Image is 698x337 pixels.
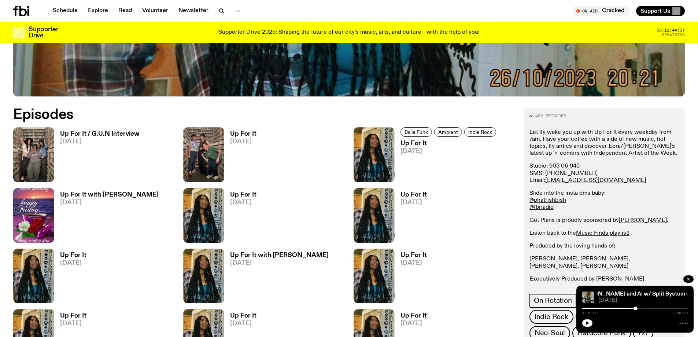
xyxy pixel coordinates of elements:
h3: Up For It [60,252,86,259]
a: Read [114,6,136,16]
span: +27 [638,329,649,337]
img: Ify - a Brown Skin girl with black braided twists, looking up to the side with her tongue stickin... [354,188,395,243]
a: Up For It with [PERSON_NAME][DATE] [224,252,329,303]
a: Up For It[DATE] [395,252,427,303]
a: Schedule [48,6,82,16]
h3: Up For It [230,192,256,198]
p: Let Ify wake you up with Up For It every weekday from 7am. Have your coffee with a side of new mu... [529,129,679,157]
h3: Up For It with [PERSON_NAME] [60,192,159,198]
span: [DATE] [230,139,256,145]
a: Soul [576,310,600,324]
span: [DATE] [60,320,86,327]
p: Executively Produced by [PERSON_NAME] [529,276,679,283]
span: 1:31:09 [582,311,598,315]
a: @fbiradio [529,204,554,210]
a: Volunteer [138,6,173,16]
a: Up For It[DATE] [224,131,256,182]
span: [DATE] [598,298,688,303]
span: [DATE] [230,320,256,327]
span: Indie Rock [468,129,492,135]
a: Explore [84,6,112,16]
span: [DATE] [60,260,86,266]
span: [DATE] [400,260,427,266]
img: Ify - a Brown Skin girl with black braided twists, looking up to the side with her tongue stickin... [13,249,54,303]
img: Ify - a Brown Skin girl with black braided twists, looking up to the side with her tongue stickin... [183,249,224,303]
span: 452 episodes [535,114,566,118]
span: [DATE] [230,199,256,206]
a: @phatrishbish [529,197,566,203]
span: Support Us [640,8,670,14]
span: [DATE] [230,260,329,266]
span: [DATE] [400,199,427,206]
p: Listen back to the [529,230,679,237]
h3: Up For It [60,313,86,319]
span: [DATE] [60,139,140,145]
a: Up For It[DATE] [224,192,256,243]
span: Neo-Soul [535,329,565,337]
h3: Up For It [230,131,256,137]
img: Ruby wears a Collarbones t shirt and pretends to play the DJ decks, Al sings into a pringles can.... [582,292,594,303]
button: On AirCracked [573,6,630,16]
h2: Episodes [13,108,458,121]
a: Indie Rock [464,127,496,137]
p: Got Plans is proudly sponsored by . [529,217,679,224]
h3: Up For It [400,252,427,259]
h3: Up For It with [PERSON_NAME] [230,252,329,259]
p: [PERSON_NAME], [PERSON_NAME], [PERSON_NAME], [PERSON_NAME] [529,256,679,270]
img: Ify - a Brown Skin girl with black braided twists, looking up to the side with her tongue stickin... [354,127,395,182]
a: [PERSON_NAME] [619,217,667,223]
button: Support Us [636,6,685,16]
p: Produced by the loving hands of; [529,243,679,250]
span: [DATE] [400,320,427,327]
h3: Up For It [400,192,427,198]
span: 03:11:44:37 [657,28,685,32]
span: Indie Rock [535,313,568,321]
span: [DATE] [60,199,159,206]
span: Remaining [662,33,685,37]
span: Baile Funk [405,129,428,135]
p: Slide into the insta dms baby: [529,190,679,211]
a: Up For It[DATE] [395,192,427,243]
span: Hardcore Punk [577,329,625,337]
a: On Rotation [529,294,576,308]
h3: Up For It [230,313,256,319]
a: Baile Funk [400,127,432,137]
a: Indie Rock [529,310,573,324]
span: 3:00:00 [672,311,688,315]
h3: Up For It [400,140,498,147]
img: Ify - a Brown Skin girl with black braided twists, looking up to the side with her tongue stickin... [183,188,224,243]
a: [EMAIL_ADDRESS][DOMAIN_NAME] [545,177,646,183]
a: Newsletter [174,6,213,16]
h3: Up For It / G.U.N Interview [60,131,140,137]
p: Studio: 903 06 945 SMS: [PHONE_NUMBER] Email: [529,163,679,184]
a: Music Finds playlist! [576,230,629,236]
span: Ambient [438,129,458,135]
span: [DATE] [400,148,498,154]
a: Up For It with [PERSON_NAME][DATE] [54,192,159,243]
img: Ify - a Brown Skin girl with black braided twists, looking up to the side with her tongue stickin... [354,249,395,303]
h3: Supporter Drive [29,26,58,39]
span: On Rotation [534,297,572,305]
a: Up For It[DATE] [54,252,86,303]
a: Up For It / G.U.N Interview[DATE] [54,131,140,182]
a: Ambient [434,127,462,137]
a: Up For It[DATE] [395,140,498,182]
p: Supporter Drive 2025: Shaping the future of our city’s music, arts, and culture - with the help o... [218,29,480,36]
h3: Up For It [400,313,427,319]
